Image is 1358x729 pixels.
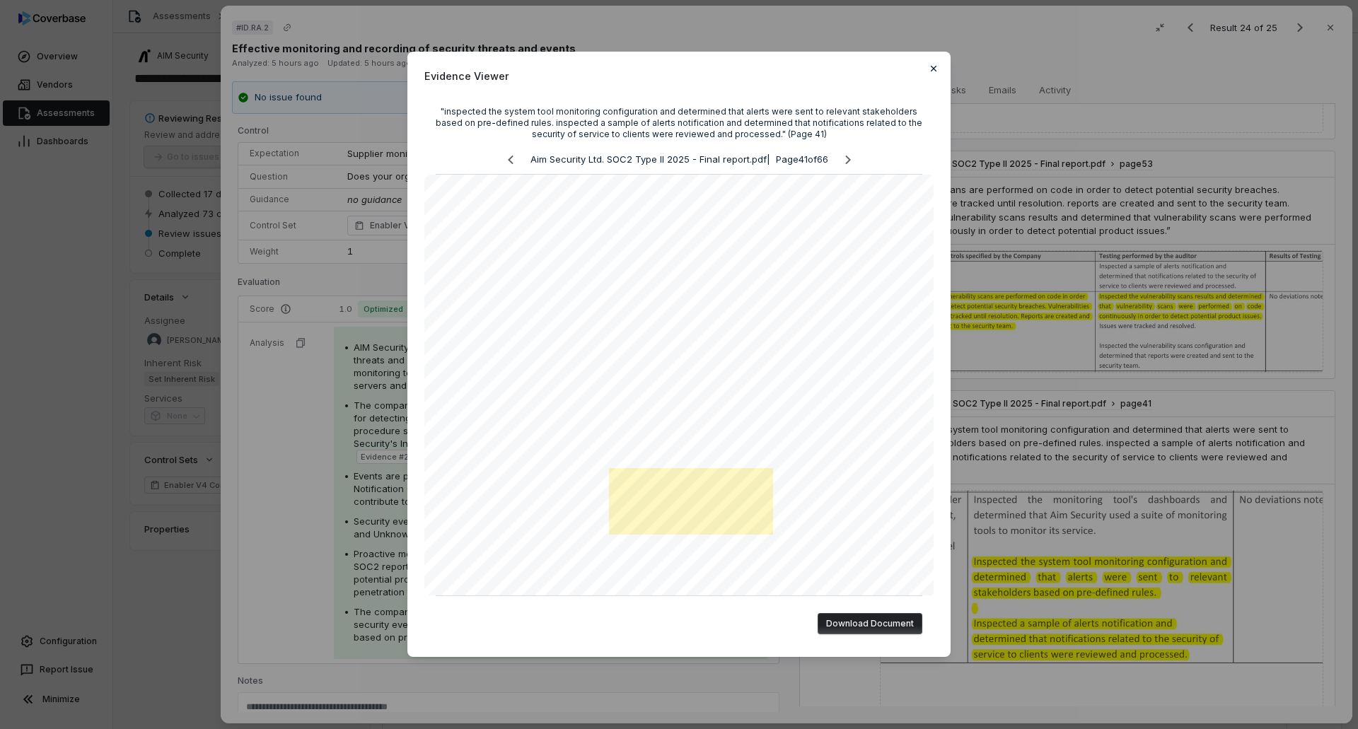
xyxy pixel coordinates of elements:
span: Evidence Viewer [424,69,934,83]
button: Next page [834,151,862,168]
div: "inspected the system tool monitoring configuration and determined that alerts were sent to relev... [436,106,922,140]
button: Download Document [818,613,922,634]
p: Aim Security Ltd. SOC2 Type II 2025 - Final report.pdf | Page 41 of 66 [530,153,828,167]
button: Previous page [497,151,525,168]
